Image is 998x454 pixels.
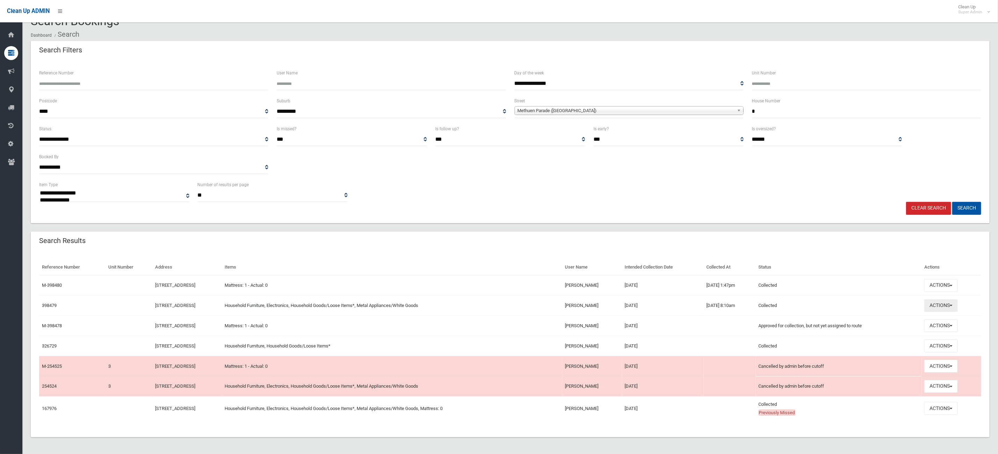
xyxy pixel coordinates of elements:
[756,396,922,420] td: Collected
[39,125,51,133] label: Status
[562,259,622,275] th: User Name
[759,410,795,416] span: Previously Missed
[277,97,290,105] label: Suburb
[515,97,525,105] label: Street
[155,406,195,411] a: [STREET_ADDRESS]
[562,376,622,396] td: [PERSON_NAME]
[105,356,152,376] td: 3
[924,380,958,393] button: Actions
[105,376,152,396] td: 3
[39,259,105,275] th: Reference Number
[622,356,704,376] td: [DATE]
[435,125,459,133] label: Is follow up?
[222,275,562,295] td: Mattress: 1 - Actual: 0
[42,323,62,328] a: M-398478
[752,125,776,133] label: Is oversized?
[756,336,922,356] td: Collected
[906,202,951,215] a: Clear Search
[756,376,922,396] td: Cancelled by admin before cutoff
[277,125,297,133] label: Is missed?
[924,339,958,352] button: Actions
[704,275,756,295] td: [DATE] 1:47pm
[924,299,958,312] button: Actions
[222,356,562,376] td: Mattress: 1 - Actual: 0
[704,295,756,316] td: [DATE] 8:10am
[53,28,79,41] li: Search
[622,259,704,275] th: Intended Collection Date
[42,343,57,349] a: 326729
[152,259,222,275] th: Address
[562,275,622,295] td: [PERSON_NAME]
[562,295,622,316] td: [PERSON_NAME]
[39,97,57,105] label: Postcode
[955,4,989,15] span: Clean Up
[222,295,562,316] td: Household Furniture, Electronics, Household Goods/Loose Items*, Metal Appliances/White Goods
[756,259,922,275] th: Status
[222,396,562,420] td: Household Furniture, Electronics, Household Goods/Loose Items*, Metal Appliances/White Goods, Mat...
[39,153,59,161] label: Booked By
[622,316,704,336] td: [DATE]
[42,303,57,308] a: 398479
[924,279,958,292] button: Actions
[277,69,298,77] label: User Name
[752,69,776,77] label: Unit Number
[622,376,704,396] td: [DATE]
[198,181,249,189] label: Number of results per page
[756,275,922,295] td: Collected
[704,259,756,275] th: Collected At
[562,396,622,420] td: [PERSON_NAME]
[752,97,781,105] label: House Number
[958,9,982,15] small: Super Admin
[515,69,544,77] label: Day of the week
[622,336,704,356] td: [DATE]
[518,107,734,115] span: Methuen Parade ([GEOGRAPHIC_DATA])
[31,43,90,57] header: Search Filters
[42,383,57,389] a: 254524
[42,283,62,288] a: M-398480
[155,303,195,308] a: [STREET_ADDRESS]
[222,376,562,396] td: Household Furniture, Electronics, Household Goods/Loose Items*, Metal Appliances/White Goods
[42,364,62,369] a: M-254525
[31,234,94,248] header: Search Results
[622,396,704,420] td: [DATE]
[155,383,195,389] a: [STREET_ADDRESS]
[42,406,57,411] a: 167976
[756,356,922,376] td: Cancelled by admin before cutoff
[756,316,922,336] td: Approved for collection, but not yet assigned to route
[562,316,622,336] td: [PERSON_NAME]
[562,336,622,356] td: [PERSON_NAME]
[222,259,562,275] th: Items
[924,319,958,332] button: Actions
[7,8,50,14] span: Clean Up ADMIN
[921,259,981,275] th: Actions
[155,364,195,369] a: [STREET_ADDRESS]
[562,356,622,376] td: [PERSON_NAME]
[155,343,195,349] a: [STREET_ADDRESS]
[39,69,74,77] label: Reference Number
[622,275,704,295] td: [DATE]
[924,402,958,415] button: Actions
[222,316,562,336] td: Mattress: 1 - Actual: 0
[756,295,922,316] td: Collected
[155,283,195,288] a: [STREET_ADDRESS]
[155,323,195,328] a: [STREET_ADDRESS]
[105,259,152,275] th: Unit Number
[952,202,981,215] button: Search
[924,360,958,373] button: Actions
[622,295,704,316] td: [DATE]
[31,33,52,38] a: Dashboard
[222,336,562,356] td: Household Furniture, Household Goods/Loose Items*
[39,181,58,189] label: Item Type
[593,125,609,133] label: Is early?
